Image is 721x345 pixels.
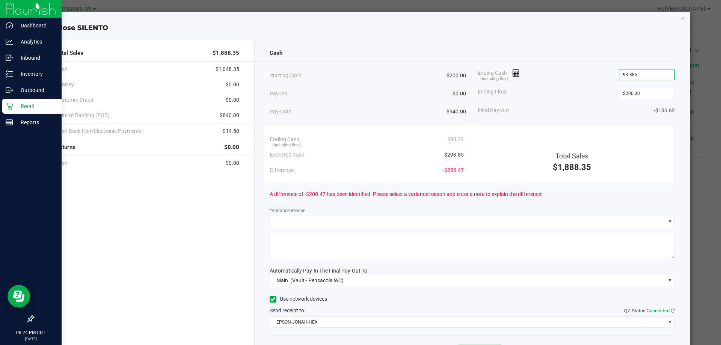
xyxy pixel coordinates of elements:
[270,166,294,174] span: Difference
[443,166,464,174] span: -$200.47
[216,65,239,73] span: $1,048.35
[446,72,466,80] span: $200.00
[478,107,509,114] span: Final Pay-Out
[624,308,675,313] span: QZ Status:
[478,88,507,99] span: Ending Float
[56,96,94,104] span: Customer Credit
[6,38,13,45] inline-svg: Analytics
[56,111,110,119] span: Point of Banking (POB)
[270,151,305,159] span: Expected Cash
[37,23,690,33] div: Close SILENTO
[224,143,239,152] span: $0.00
[226,81,239,89] span: $0.00
[56,139,239,155] div: Returns
[270,295,327,303] label: Use network devices
[290,277,344,283] span: (Vault - Pensacola WC)
[226,96,239,104] span: $0.00
[221,127,239,135] span: -$14.50
[220,111,239,119] span: $840.00
[3,329,58,336] p: 08:24 PM CDT
[446,108,466,116] span: $940.00
[8,285,30,307] iframe: Resource center
[270,307,305,313] span: Send receipt to:
[270,90,287,98] span: Pay-Ins
[13,21,58,30] p: Dashboard
[6,54,13,62] inline-svg: Inbound
[478,69,520,80] span: Ending Cash
[444,151,464,159] span: $293.85
[270,72,302,80] span: Starting Cash
[647,308,670,313] span: Connected
[447,136,464,143] span: $93.39
[555,152,588,160] span: Total Sales
[270,190,542,198] span: A difference of -$200.47 has been identified. Please select a variance reason and enter a note to...
[56,127,142,135] span: Cash Back from Electronic Payments
[453,90,466,98] span: $0.00
[553,163,591,172] span: $1,888.35
[6,70,13,78] inline-svg: Inventory
[13,37,58,46] p: Analytics
[13,86,58,95] p: Outbound
[270,268,368,274] span: Automatically Pay-In The Final Pay-Out To:
[276,277,288,283] span: Main
[654,107,675,114] span: -$106.62
[270,108,291,116] span: Pay-Outs
[6,22,13,29] inline-svg: Dashboard
[13,69,58,78] p: Inventory
[270,317,665,327] span: EPSON-JONAH-HEX
[6,86,13,94] inline-svg: Outbound
[56,81,74,89] span: CanPay
[13,118,58,127] p: Reports
[6,102,13,110] inline-svg: Retail
[56,49,83,57] span: Total Sales
[480,76,510,82] span: (including float)
[3,336,58,342] p: [DATE]
[13,102,58,111] p: Retail
[6,119,13,126] inline-svg: Reports
[13,53,58,62] p: Inbound
[213,49,239,57] span: $1,888.35
[272,142,302,149] span: (including float)
[270,49,282,57] span: Cash
[226,159,239,167] span: $0.00
[270,207,306,214] label: Variance Reason
[270,136,299,143] span: Ending Cash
